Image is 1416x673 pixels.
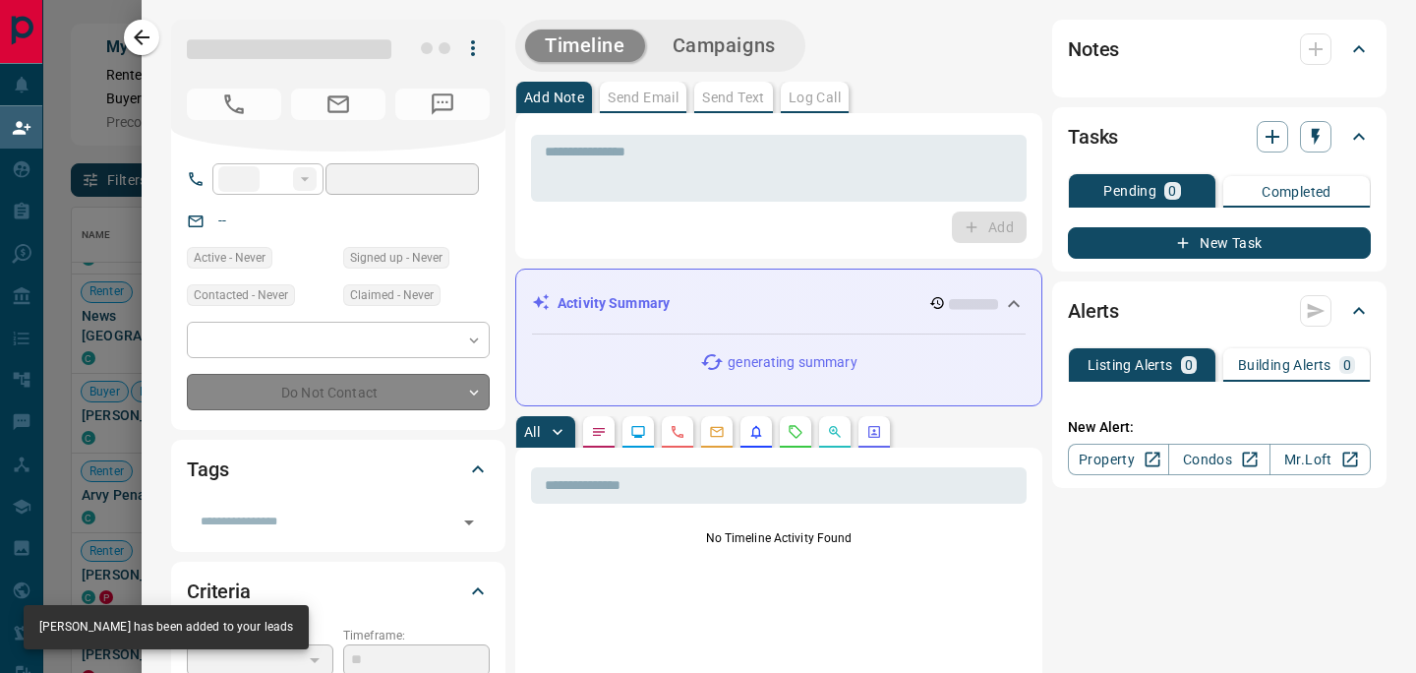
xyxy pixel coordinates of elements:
svg: Requests [788,424,803,440]
svg: Notes [591,424,607,440]
span: Active - Never [194,248,265,268]
p: No Timeline Activity Found [531,529,1027,547]
a: Property [1068,444,1169,475]
svg: Listing Alerts [748,424,764,440]
h2: Tags [187,454,228,485]
span: Contacted - Never [194,285,288,305]
a: Mr.Loft [1269,444,1371,475]
svg: Opportunities [827,424,843,440]
p: generating summary [728,352,856,373]
p: Building Alerts [1238,358,1331,372]
p: Completed [1262,185,1331,199]
p: Add Note [524,91,584,104]
p: Activity Summary [558,293,670,314]
h2: Tasks [1068,121,1118,153]
svg: Emails [709,424,725,440]
div: [PERSON_NAME] has been added to your leads [39,611,293,643]
div: Notes [1068,26,1371,73]
span: No Email [291,89,385,120]
p: All [524,425,540,439]
span: Claimed - Never [350,285,434,305]
p: Timeframe: [343,627,490,644]
div: Criteria [187,568,490,615]
svg: Agent Actions [866,424,882,440]
span: Signed up - Never [350,248,442,268]
h2: Criteria [187,576,251,607]
h2: Notes [1068,33,1119,65]
a: -- [218,213,226,228]
a: Condos [1168,444,1269,475]
button: Timeline [525,30,645,62]
span: No Number [187,89,281,120]
p: 0 [1343,358,1351,372]
svg: Lead Browsing Activity [630,424,646,440]
div: Tags [187,446,490,493]
div: Alerts [1068,287,1371,335]
div: Do Not Contact [187,374,490,410]
div: Activity Summary [532,285,1026,322]
p: New Alert: [1068,417,1371,438]
p: 0 [1185,358,1193,372]
button: Open [455,509,483,536]
svg: Calls [670,424,685,440]
h2: Alerts [1068,295,1119,327]
p: Listing Alerts [1088,358,1173,372]
p: Pending [1103,184,1156,198]
span: No Number [395,89,490,120]
button: New Task [1068,227,1371,259]
div: Tasks [1068,113,1371,160]
p: 0 [1168,184,1176,198]
button: Campaigns [653,30,796,62]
